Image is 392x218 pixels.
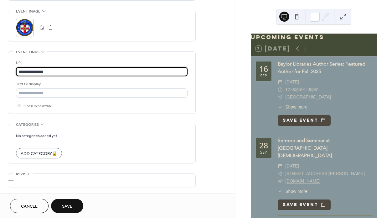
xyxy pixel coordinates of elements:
div: Text to display [16,81,186,88]
span: No categories added yet. [16,133,58,139]
div: ••• [8,174,195,187]
div: ​ [278,86,283,93]
span: Categories [16,121,39,128]
a: [STREET_ADDRESS][PERSON_NAME] [285,170,365,178]
span: Open in new tab [23,103,51,109]
div: Sep [260,151,267,155]
span: - [302,86,304,93]
span: 12:00pm [285,86,302,93]
span: Cancel [21,203,38,210]
span: Show more [285,188,307,195]
a: [DOMAIN_NAME] [285,178,320,183]
span: [DATE] [285,162,299,170]
div: ​ [278,93,283,101]
button: ​Show more [278,188,307,195]
span: Save [62,203,72,210]
button: Save event [278,199,331,210]
div: 16 [259,65,268,73]
button: Save [51,199,83,213]
span: [GEOGRAPHIC_DATA] [285,93,331,101]
div: Upcoming events [251,34,377,41]
span: [DATE] [285,78,299,86]
div: ​ [278,162,283,170]
button: Save event [278,115,331,126]
div: ​ [278,188,283,195]
button: ​Show more [278,104,307,110]
div: ​ [278,170,283,178]
div: ​ [278,104,283,110]
div: Sep [260,74,267,78]
button: Cancel [10,199,49,213]
div: 28 [259,141,268,149]
a: Sermon and Seminar at [GEOGRAPHIC_DATA][DEMOGRAPHIC_DATA] [278,137,332,158]
div: ​ [278,78,283,86]
span: RSVP [16,171,25,178]
div: URL [16,60,186,66]
div: ; [16,19,34,36]
span: 1:00pm [304,86,318,93]
span: Show more [285,104,307,110]
span: Event links [16,49,39,56]
div: Baylor Libraries Author Series: Featured Author for Fall 2025 [278,60,372,75]
div: ​ [278,178,283,185]
span: Event image [16,8,40,15]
